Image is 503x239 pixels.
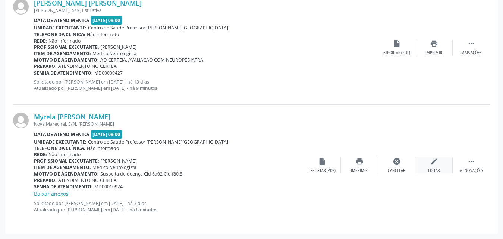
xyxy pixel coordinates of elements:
[34,25,87,31] b: Unidade executante:
[461,50,481,56] div: Mais ações
[34,151,47,158] b: Rede:
[309,168,336,173] div: Exportar (PDF)
[388,168,405,173] div: Cancelar
[34,158,99,164] b: Profissional executante:
[34,7,378,13] div: [PERSON_NAME], S/N, Esf Estiva
[34,113,110,121] a: Myrela [PERSON_NAME]
[393,157,401,166] i: cancel
[34,63,57,69] b: Preparo:
[58,63,117,69] span: ATENDIMENTO NO CERTEA
[87,145,119,151] span: Não informado
[94,70,123,76] span: MD00009427
[459,168,483,173] div: Menos ações
[34,177,57,183] b: Preparo:
[48,151,81,158] span: Não informado
[430,157,438,166] i: edit
[34,121,304,127] div: Nova Marechal, S/N, [PERSON_NAME]
[428,168,440,173] div: Editar
[34,183,93,190] b: Senha de atendimento:
[34,17,89,23] b: Data de atendimento:
[101,158,136,164] span: [PERSON_NAME]
[88,25,228,31] span: Centro de Saude Professor [PERSON_NAME][GEOGRAPHIC_DATA]
[34,31,85,38] b: Telefone da clínica:
[48,38,81,44] span: Não informado
[91,130,122,139] span: [DATE] 08:00
[34,57,99,63] b: Motivo de agendamento:
[34,139,87,145] b: Unidade executante:
[34,190,69,197] a: Baixar anexos
[34,131,89,138] b: Data de atendimento:
[393,40,401,48] i: insert_drive_file
[94,183,123,190] span: MD00010924
[351,168,368,173] div: Imprimir
[58,177,117,183] span: ATENDIMENTO NO CERTEA
[91,16,122,25] span: [DATE] 08:00
[100,171,182,177] span: Suspeita de doença Cid 6a02 Cid f80.8
[34,70,93,76] b: Senha de atendimento:
[34,145,85,151] b: Telefone da clínica:
[13,113,29,128] img: img
[34,164,91,170] b: Item de agendamento:
[383,50,410,56] div: Exportar (PDF)
[101,44,136,50] span: [PERSON_NAME]
[425,50,442,56] div: Imprimir
[34,38,47,44] b: Rede:
[88,139,228,145] span: Centro de Saude Professor [PERSON_NAME][GEOGRAPHIC_DATA]
[92,164,136,170] span: Médico Neurologista
[34,44,99,50] b: Profissional executante:
[100,57,204,63] span: AO CERTEIA, AVALIACAO COM NEUROPEDIATRA.
[92,50,136,57] span: Médico Neurologista
[467,40,475,48] i: 
[87,31,119,38] span: Não informado
[34,200,304,213] p: Solicitado por [PERSON_NAME] em [DATE] - há 3 dias Atualizado por [PERSON_NAME] em [DATE] - há 8 ...
[430,40,438,48] i: print
[467,157,475,166] i: 
[355,157,364,166] i: print
[34,171,99,177] b: Motivo de agendamento:
[34,79,378,91] p: Solicitado por [PERSON_NAME] em [DATE] - há 13 dias Atualizado por [PERSON_NAME] em [DATE] - há 9...
[318,157,326,166] i: insert_drive_file
[34,50,91,57] b: Item de agendamento:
